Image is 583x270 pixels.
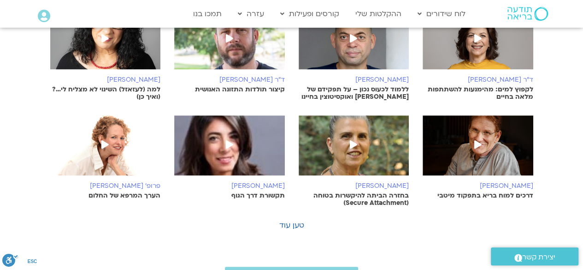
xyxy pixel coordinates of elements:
img: %D7%90%D7%95%D7%A4%D7%99%D7%A8-%D7%A4%D7%95%D7%92%D7%9C-1.jpg [423,115,533,185]
h6: [PERSON_NAME] [423,182,533,190]
a: [PERSON_NAME] דרכים למוח בריא בתפקוד מיטבי [423,115,533,199]
p: תקשורת דרך הגוף [174,192,285,199]
a: ד"ר [PERSON_NAME] לקפוץ למים: מהימנעות להשתתפות מלאה בחיים [423,9,533,101]
p: הערך המרפא של החלום [50,192,161,199]
img: arnina_kishtan.jpg [50,9,161,78]
img: %D7%90%D7%A0%D7%90%D7%91%D7%9C%D7%94-%D7%A9%D7%A7%D7%93-2.jpeg [423,9,533,78]
a: טען עוד [279,220,304,230]
p: ללמוד לכעוס נכון – על תפקידם של [PERSON_NAME] ואוקסיטוצין בחיינו [299,86,409,101]
a: תמכו בנו [188,5,226,23]
a: יצירת קשר [491,247,578,265]
h6: [PERSON_NAME] [299,76,409,84]
a: [PERSON_NAME] ללמוד לכעוס נכון – על תפקידם של [PERSON_NAME] ואוקסיטוצין בחיינו [299,9,409,101]
p: למה (לעזאזל) השינוי לא מצליח לי…? (ואיך כן) [50,86,161,101]
p: לקפוץ למים: מהימנעות להשתתפות מלאה בחיים [423,86,533,101]
a: [PERSON_NAME] תקשורת דרך הגוף [174,115,285,199]
p: דרכים למוח בריא בתפקוד מיטבי [423,192,533,199]
img: %D7%AA%D7%9E%D7%99%D7%A8-%D7%90%D7%A9%D7%9E%D7%9F-e1601904146928-2.jpg [299,9,409,78]
p: קיצור תולדות התזונה האנושית [174,86,285,93]
a: עזרה [233,5,269,23]
img: %D7%A4%D7%A8%D7%95%D7%A4%D7%B3-%D7%A8%D7%95%D7%99%D7%AA-%D7%A8%D7%90%D7%95%D7%A4%D7%9E%D7%9F-1.jpg [50,115,161,185]
a: ההקלטות שלי [351,5,406,23]
a: [PERSON_NAME] למה (לעזאזל) השינוי לא מצליח לי…? (ואיך כן) [50,9,161,101]
h6: פרופ׳ [PERSON_NAME] [50,182,161,190]
h6: [PERSON_NAME] [174,182,285,190]
a: קורסים ופעילות [276,5,344,23]
a: ד"ר [PERSON_NAME] קיצור תולדות התזונה האנושית [174,9,285,93]
img: %D7%90%D7%95%D7%A8%D7%99-%D7%9E%D7%90%D7%99%D7%A8-%D7%A6%D7%99%D7%96%D7%99%D7%A7-1.jpeg [174,9,285,78]
img: 2%D7%90%D7%99%D7%9C%D7%A0%D7%99%D7%AA-%D7%AA%D7%93%D7%9E%D7%95%D7%A8-1-1.jpg [174,115,285,185]
h6: ד"ר [PERSON_NAME] [423,76,533,84]
a: פרופ׳ [PERSON_NAME] הערך המרפא של החלום [50,115,161,199]
p: בחזרה הביתה להיקשרות בטוחה (Secure Attachment) [299,192,409,207]
a: לוח שידורים [413,5,470,23]
img: %D7%A8%D7%95%D7%AA-%D7%91%D7%9F-%D7%90%D7%A9%D7%A8.jpg [299,115,409,185]
h6: ד"ר [PERSON_NAME] [174,76,285,84]
h6: [PERSON_NAME] [50,76,161,84]
h6: [PERSON_NAME] [299,182,409,190]
a: [PERSON_NAME] בחזרה הביתה להיקשרות בטוחה (Secure Attachment) [299,115,409,207]
span: יצירת קשר [522,251,555,264]
img: תודעה בריאה [507,7,548,21]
